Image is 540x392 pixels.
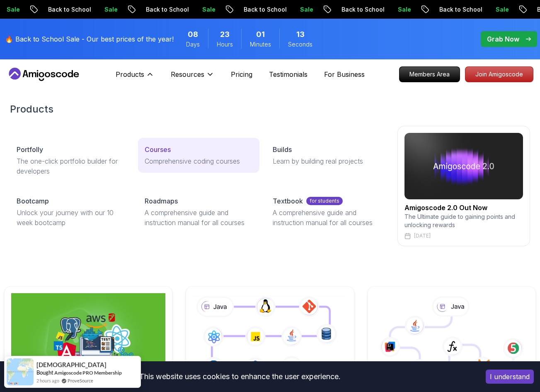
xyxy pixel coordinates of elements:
[324,69,365,79] a: For Business
[397,126,530,246] a: amigoscode 2.0Amigoscode 2.0 Out NowThe Ultimate guide to gaining points and unlocking rewards[DATE]
[306,197,343,205] p: for students
[188,29,198,40] span: 8 Days
[273,208,381,228] p: A comprehensive guide and instruction manual for all courses
[289,5,316,14] p: Sale
[220,29,230,40] span: 23 Hours
[145,156,253,166] p: Comprehensive coding courses
[145,196,178,206] p: Roadmaps
[135,5,191,14] p: Back to School
[273,156,381,166] p: Learn by building real projects
[7,358,34,385] img: provesource social proof notification image
[256,29,265,40] span: 1 Minutes
[186,40,200,49] span: Days
[231,69,252,79] a: Pricing
[11,293,165,383] img: Full Stack Professional v2
[17,196,49,206] p: Bootcamp
[331,5,387,14] p: Back to School
[10,189,131,234] a: BootcampUnlock your journey with our 10 week bootcamp
[191,5,218,14] p: Sale
[17,208,125,228] p: Unlock your journey with our 10 week bootcamp
[145,145,171,154] p: Courses
[399,66,460,82] a: Members Area
[217,40,233,49] span: Hours
[404,203,523,213] h2: Amigoscode 2.0 Out Now
[17,156,125,176] p: The one-click portfolio builder for developers
[486,370,534,384] button: Accept cookies
[404,133,523,199] img: amigoscode 2.0
[54,370,122,376] a: Amigoscode PRO Membership
[171,69,204,79] p: Resources
[145,208,253,228] p: A comprehensive guide and instruction manual for all courses
[404,213,523,229] p: The Ultimate guide to gaining points and unlocking rewards
[269,69,308,79] a: Testimonials
[36,361,107,368] span: [DEMOGRAPHIC_DATA]
[138,189,259,234] a: RoadmapsA comprehensive guide and instruction manual for all courses
[5,34,174,44] p: 🔥 Back to School Sale - Our best prices of the year!
[414,233,431,239] p: [DATE]
[10,103,530,116] h2: Products
[487,34,519,44] p: Grab Now
[6,367,473,386] div: This website uses cookies to enhance the user experience.
[94,5,120,14] p: Sale
[465,67,533,82] p: Join Amigoscode
[296,29,305,40] span: 13 Seconds
[10,138,131,183] a: PortfollyThe one-click portfolio builder for developers
[485,5,511,14] p: Sale
[387,5,414,14] p: Sale
[116,69,154,86] button: Products
[288,40,312,49] span: Seconds
[465,66,533,82] a: Join Amigoscode
[17,145,43,154] p: Portfolly
[116,69,144,79] p: Products
[171,69,214,86] button: Resources
[273,145,292,154] p: Builds
[138,138,259,173] a: CoursesComprehensive coding courses
[37,5,94,14] p: Back to School
[68,377,93,384] a: ProveSource
[266,189,387,234] a: Textbookfor studentsA comprehensive guide and instruction manual for all courses
[36,369,53,376] span: Bought
[233,5,289,14] p: Back to School
[400,67,460,82] p: Members Area
[429,5,485,14] p: Back to School
[36,377,59,384] span: 2 hours ago
[266,138,387,173] a: BuildsLearn by building real projects
[250,40,271,49] span: Minutes
[273,196,303,206] p: Textbook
